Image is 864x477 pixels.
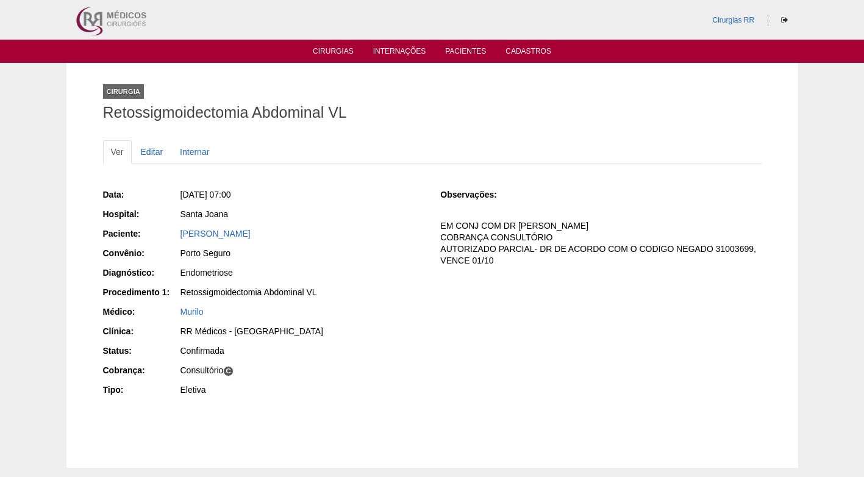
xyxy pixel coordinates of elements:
[103,364,179,376] div: Cobrança:
[781,16,788,24] i: Sair
[180,267,424,279] div: Endometriose
[103,140,132,163] a: Ver
[103,267,179,279] div: Diagnóstico:
[103,247,179,259] div: Convênio:
[103,286,179,298] div: Procedimento 1:
[180,307,204,317] a: Murilo
[103,345,179,357] div: Status:
[180,229,251,238] a: [PERSON_NAME]
[180,384,424,396] div: Eletiva
[223,366,234,376] span: C
[373,47,426,59] a: Internações
[505,47,551,59] a: Cadastros
[440,188,516,201] div: Observações:
[180,325,424,337] div: RR Médicos - [GEOGRAPHIC_DATA]
[180,345,424,357] div: Confirmada
[445,47,486,59] a: Pacientes
[440,220,761,267] p: EM CONJ COM DR [PERSON_NAME] COBRANÇA CONSULTÓRIO AUTORIZADO PARCIAL- DR DE ACORDO COM O CODIGO N...
[103,325,179,337] div: Clínica:
[180,286,424,298] div: Retossigmoidectomia Abdominal VL
[180,247,424,259] div: Porto Seguro
[180,364,424,376] div: Consultório
[172,140,217,163] a: Internar
[180,208,424,220] div: Santa Joana
[133,140,171,163] a: Editar
[103,188,179,201] div: Data:
[712,16,754,24] a: Cirurgias RR
[103,208,179,220] div: Hospital:
[313,47,354,59] a: Cirurgias
[103,105,762,120] h1: Retossigmoidectomia Abdominal VL
[103,228,179,240] div: Paciente:
[103,384,179,396] div: Tipo:
[180,190,231,199] span: [DATE] 07:00
[103,84,144,99] div: Cirurgia
[103,306,179,318] div: Médico:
